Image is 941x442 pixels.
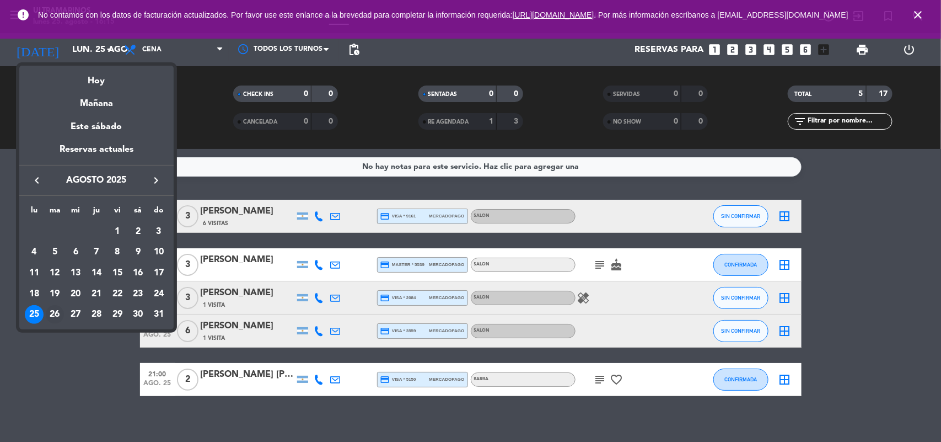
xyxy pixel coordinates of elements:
[66,264,85,283] div: 13
[87,264,106,283] div: 14
[107,242,128,263] td: 8 de agosto de 2025
[24,284,45,305] td: 18 de agosto de 2025
[149,264,168,283] div: 17
[108,285,127,303] div: 22
[65,242,86,263] td: 6 de agosto de 2025
[149,222,168,241] div: 3
[128,204,149,221] th: sábado
[65,204,86,221] th: miércoles
[65,305,86,326] td: 27 de agosto de 2025
[45,263,66,284] td: 12 de agosto de 2025
[65,284,86,305] td: 20 de agosto de 2025
[128,263,149,284] td: 16 de agosto de 2025
[25,243,44,262] div: 4
[87,285,106,303] div: 21
[128,284,149,305] td: 23 de agosto de 2025
[65,263,86,284] td: 13 de agosto de 2025
[148,204,169,221] th: domingo
[149,174,163,187] i: keyboard_arrow_right
[45,204,66,221] th: martes
[128,242,149,263] td: 9 de agosto de 2025
[108,222,127,241] div: 1
[128,305,147,324] div: 30
[86,263,107,284] td: 14 de agosto de 2025
[66,285,85,303] div: 20
[128,285,147,303] div: 23
[107,263,128,284] td: 15 de agosto de 2025
[19,66,174,88] div: Hoy
[24,242,45,263] td: 4 de agosto de 2025
[46,305,64,324] div: 26
[87,305,106,324] div: 28
[128,243,147,262] div: 9
[107,305,128,326] td: 29 de agosto de 2025
[25,285,44,303] div: 18
[24,221,107,242] td: AGO.
[148,284,169,305] td: 24 de agosto de 2025
[19,142,174,165] div: Reservas actuales
[25,305,44,324] div: 25
[107,284,128,305] td: 22 de agosto de 2025
[45,242,66,263] td: 5 de agosto de 2025
[66,243,85,262] div: 6
[19,111,174,142] div: Este sábado
[149,305,168,324] div: 31
[86,242,107,263] td: 7 de agosto de 2025
[149,285,168,303] div: 24
[25,264,44,283] div: 11
[108,264,127,283] div: 15
[107,204,128,221] th: viernes
[148,263,169,284] td: 17 de agosto de 2025
[24,204,45,221] th: lunes
[46,285,64,303] div: 19
[128,221,149,242] td: 2 de agosto de 2025
[45,284,66,305] td: 19 de agosto de 2025
[87,243,106,262] div: 7
[24,263,45,284] td: 11 de agosto de 2025
[86,204,107,221] th: jueves
[148,242,169,263] td: 10 de agosto de 2025
[30,174,44,187] i: keyboard_arrow_left
[27,173,47,188] button: keyboard_arrow_left
[47,173,146,188] span: agosto 2025
[46,264,64,283] div: 12
[45,305,66,326] td: 26 de agosto de 2025
[146,173,166,188] button: keyboard_arrow_right
[148,305,169,326] td: 31 de agosto de 2025
[24,305,45,326] td: 25 de agosto de 2025
[108,243,127,262] div: 8
[66,305,85,324] div: 27
[148,221,169,242] td: 3 de agosto de 2025
[128,305,149,326] td: 30 de agosto de 2025
[128,222,147,241] div: 2
[86,284,107,305] td: 21 de agosto de 2025
[19,88,174,111] div: Mañana
[149,243,168,262] div: 10
[108,305,127,324] div: 29
[107,221,128,242] td: 1 de agosto de 2025
[86,305,107,326] td: 28 de agosto de 2025
[128,264,147,283] div: 16
[46,243,64,262] div: 5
